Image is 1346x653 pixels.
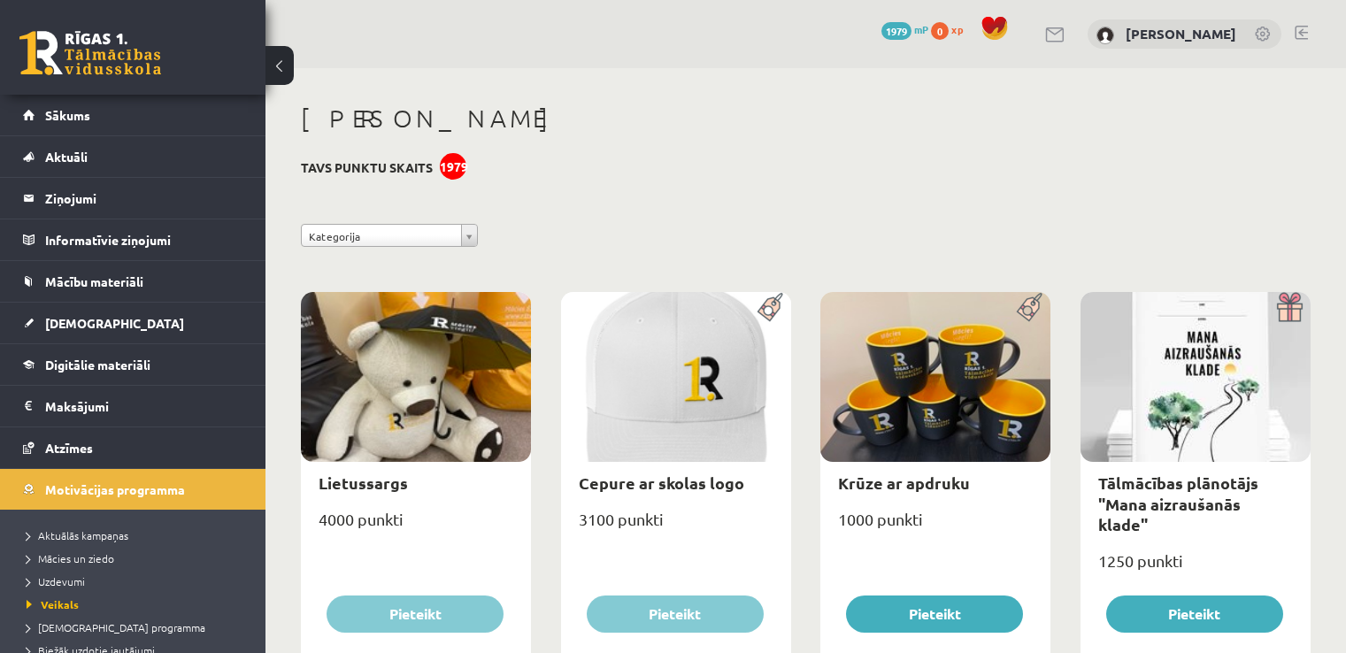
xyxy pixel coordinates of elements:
[881,22,911,40] span: 1979
[587,595,764,633] button: Pieteikt
[1271,292,1311,322] img: Dāvana ar pārsteigumu
[45,178,243,219] legend: Ziņojumi
[1106,595,1283,633] button: Pieteikt
[27,528,128,542] span: Aktuālās kampaņas
[45,107,90,123] span: Sākums
[23,386,243,426] a: Maksājumi
[931,22,949,40] span: 0
[838,472,970,493] a: Krūze ar apdruku
[1081,546,1311,590] div: 1250 punkti
[27,574,85,588] span: Uzdevumi
[23,261,243,302] a: Mācību materiāli
[23,219,243,260] a: Informatīvie ziņojumi
[45,481,185,497] span: Motivācijas programma
[45,357,150,373] span: Digitālie materiāli
[951,22,963,36] span: xp
[45,315,184,331] span: [DEMOGRAPHIC_DATA]
[45,219,243,260] legend: Informatīvie ziņojumi
[27,597,79,611] span: Veikals
[301,160,433,175] h3: Tavs punktu skaits
[931,22,972,36] a: 0 xp
[23,178,243,219] a: Ziņojumi
[27,551,114,565] span: Mācies un ziedo
[27,596,248,612] a: Veikals
[27,573,248,589] a: Uzdevumi
[579,472,744,493] a: Cepure ar skolas logo
[846,595,1023,633] button: Pieteikt
[23,469,243,510] a: Motivācijas programma
[45,440,93,456] span: Atzīmes
[301,104,1311,134] h1: [PERSON_NAME]
[914,22,928,36] span: mP
[881,22,928,36] a: 1979 mP
[309,225,454,248] span: Kategorija
[23,303,243,343] a: [DEMOGRAPHIC_DATA]
[820,504,1050,549] div: 1000 punkti
[319,472,408,493] a: Lietussargs
[45,386,243,426] legend: Maksājumi
[45,273,143,289] span: Mācību materiāli
[27,527,248,543] a: Aktuālās kampaņas
[23,95,243,135] a: Sākums
[751,292,791,322] img: Populāra prece
[301,224,478,247] a: Kategorija
[45,149,88,165] span: Aktuāli
[301,504,531,549] div: 4000 punkti
[23,344,243,385] a: Digitālie materiāli
[1011,292,1050,322] img: Populāra prece
[27,620,205,634] span: [DEMOGRAPHIC_DATA] programma
[23,427,243,468] a: Atzīmes
[561,504,791,549] div: 3100 punkti
[440,153,466,180] div: 1979
[27,550,248,566] a: Mācies un ziedo
[327,595,504,633] button: Pieteikt
[19,31,161,75] a: Rīgas 1. Tālmācības vidusskola
[27,619,248,635] a: [DEMOGRAPHIC_DATA] programma
[1098,472,1258,534] a: Tālmācības plānotājs "Mana aizraušanās klade"
[1126,25,1236,42] a: [PERSON_NAME]
[23,136,243,177] a: Aktuāli
[1096,27,1114,44] img: Raivo Rutks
